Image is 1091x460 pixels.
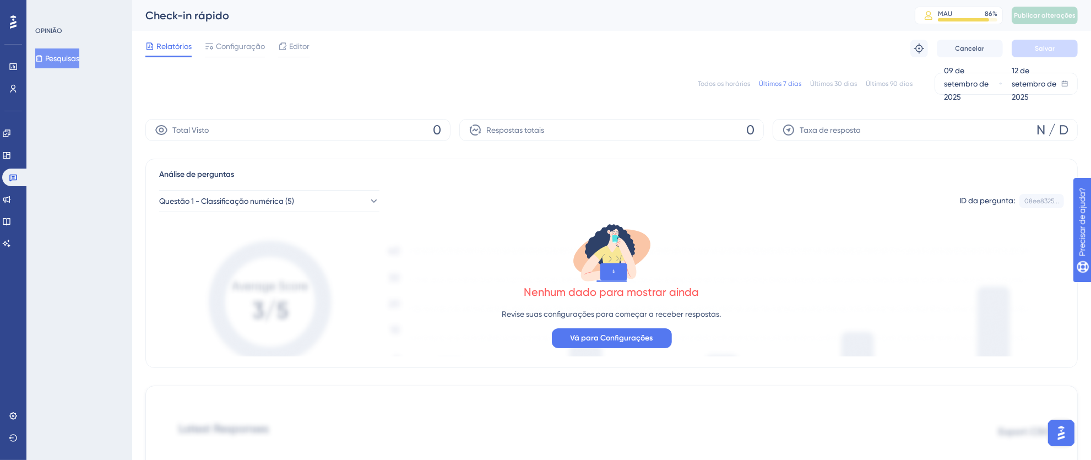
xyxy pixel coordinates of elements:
[502,310,721,318] font: Revise suas configurações para começar a receber respostas.
[1024,197,1059,205] font: 08ee8325...
[956,45,985,52] font: Cancelar
[524,285,699,299] font: Nenhum dado para mostrar ainda
[959,196,1015,205] font: ID da pergunta:
[800,126,861,134] font: Taxa de resposta
[486,126,544,134] font: Respostas totais
[216,42,265,51] font: Configuração
[159,170,234,179] font: Análise de perguntas
[985,10,992,18] font: 86
[866,80,913,88] font: Últimos 90 dias
[552,328,672,348] button: Vá para Configurações
[944,66,989,101] font: 09 de setembro de 2025
[1036,122,1068,138] font: N / D
[1012,7,1078,24] button: Publicar alterações
[289,42,310,51] font: Editor
[1045,416,1078,450] iframe: Iniciador do Assistente de IA do UserGuiding
[746,122,755,138] font: 0
[156,42,192,51] font: Relatórios
[159,197,294,205] font: Questão 1 - Classificação numérica (5)
[159,190,379,212] button: Questão 1 - Classificação numérica (5)
[145,9,229,22] font: Check-in rápido
[45,54,79,63] font: Pesquisas
[1035,45,1055,52] font: Salvar
[35,27,62,35] font: OPINIÃO
[759,80,801,88] font: Últimos 7 dias
[1012,40,1078,57] button: Salvar
[433,122,441,138] font: 0
[938,10,952,18] font: MAU
[810,80,857,88] font: Últimos 30 dias
[35,48,79,68] button: Pesquisas
[1012,66,1056,101] font: 12 de setembro de 2025
[992,10,997,18] font: %
[571,333,653,343] font: Vá para Configurações
[26,5,95,13] font: Precisar de ajuda?
[1014,12,1076,19] font: Publicar alterações
[172,126,209,134] font: Total Visto
[698,80,750,88] font: Todos os horários
[937,40,1003,57] button: Cancelar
